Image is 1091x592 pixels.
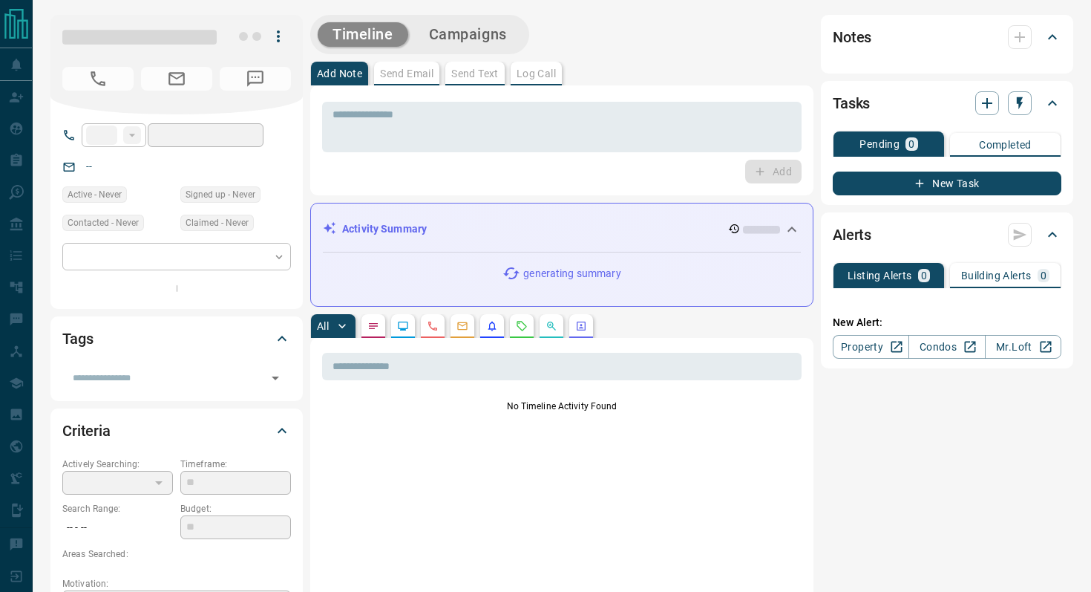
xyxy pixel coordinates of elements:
[833,25,871,49] h2: Notes
[62,413,291,449] div: Criteria
[833,335,909,359] a: Property
[523,266,620,282] p: generating summary
[62,321,291,357] div: Tags
[456,320,468,332] svg: Emails
[86,160,92,172] a: --
[62,458,173,471] p: Actively Searching:
[322,400,802,413] p: No Timeline Activity Found
[68,215,139,230] span: Contacted - Never
[833,223,871,247] h2: Alerts
[833,91,870,115] h2: Tasks
[833,315,1061,331] p: New Alert:
[833,172,1061,195] button: New Task
[979,140,1032,150] p: Completed
[186,215,249,230] span: Claimed - Never
[180,458,291,471] p: Timeframe:
[921,270,927,281] p: 0
[186,187,255,202] span: Signed up - Never
[317,321,329,331] p: All
[318,22,408,47] button: Timeline
[62,419,111,443] h2: Criteria
[62,577,291,591] p: Motivation:
[62,502,173,515] p: Search Range:
[317,68,362,79] p: Add Note
[848,270,912,281] p: Listing Alerts
[833,85,1061,121] div: Tasks
[908,335,985,359] a: Condos
[367,320,379,332] svg: Notes
[859,139,900,149] p: Pending
[68,187,122,202] span: Active - Never
[62,515,173,540] p: -- - --
[908,139,914,149] p: 0
[180,502,291,515] p: Budget:
[575,320,587,332] svg: Agent Actions
[516,320,528,332] svg: Requests
[141,67,212,91] span: No Email
[414,22,522,47] button: Campaigns
[62,67,134,91] span: No Number
[62,547,291,561] p: Areas Searched:
[427,320,439,332] svg: Calls
[961,270,1032,281] p: Building Alerts
[62,327,93,351] h2: Tags
[486,320,498,332] svg: Listing Alerts
[342,221,427,237] p: Activity Summary
[985,335,1061,359] a: Mr.Loft
[833,19,1061,55] div: Notes
[1041,270,1046,281] p: 0
[833,217,1061,253] div: Alerts
[265,368,286,388] button: Open
[220,67,291,91] span: No Number
[545,320,557,332] svg: Opportunities
[397,320,409,332] svg: Lead Browsing Activity
[323,215,801,243] div: Activity Summary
